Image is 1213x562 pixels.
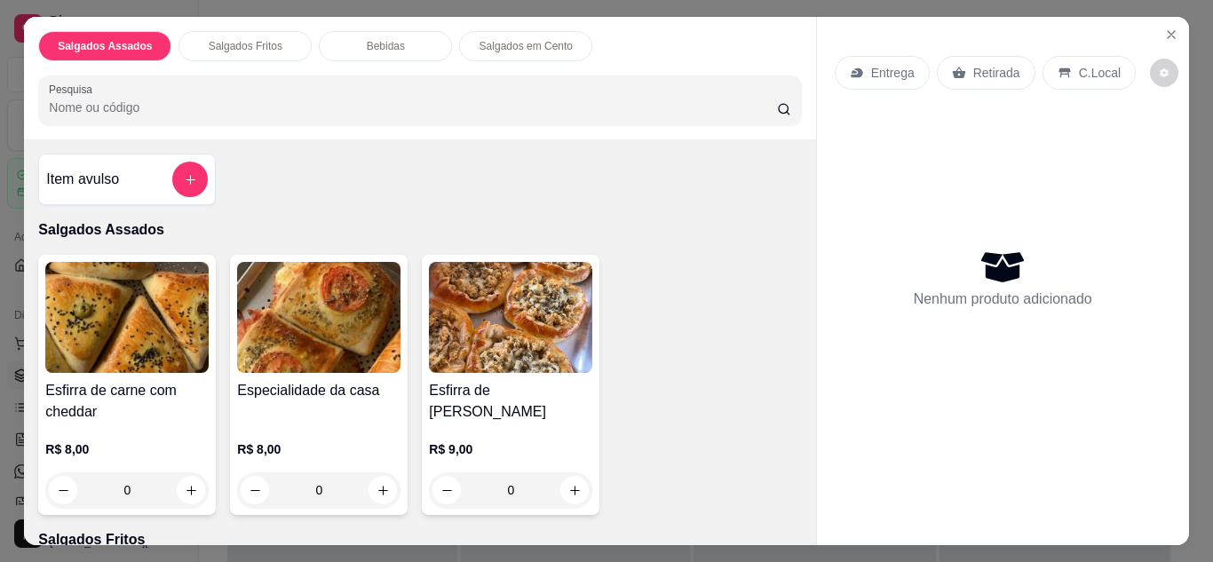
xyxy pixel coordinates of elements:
button: decrease-product-quantity [432,476,461,504]
img: product-image [45,262,209,373]
p: Retirada [973,64,1020,82]
label: Pesquisa [49,82,99,97]
img: product-image [237,262,400,373]
button: Close [1157,20,1185,49]
h4: Esfirra de carne com cheddar [45,380,209,423]
img: product-image [429,262,592,373]
button: decrease-product-quantity [49,476,77,504]
p: Salgados Fritos [38,529,801,550]
p: Nenhum produto adicionado [914,289,1092,310]
p: C.Local [1079,64,1121,82]
p: Salgados Assados [58,39,152,53]
p: R$ 8,00 [45,440,209,458]
button: increase-product-quantity [369,476,397,504]
p: R$ 9,00 [429,440,592,458]
p: Salgados Fritos [209,39,282,53]
p: Bebidas [367,39,405,53]
button: increase-product-quantity [560,476,589,504]
h4: Especialidade da casa [237,380,400,401]
p: Salgados Assados [38,219,801,241]
p: Entrega [871,64,915,82]
button: decrease-product-quantity [1150,59,1178,87]
p: R$ 8,00 [237,440,400,458]
button: increase-product-quantity [177,476,205,504]
h4: Esfirra de [PERSON_NAME] [429,380,592,423]
button: add-separate-item [172,162,208,197]
h4: Item avulso [46,169,119,190]
input: Pesquisa [49,99,777,116]
p: Salgados em Cento [480,39,573,53]
button: decrease-product-quantity [241,476,269,504]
